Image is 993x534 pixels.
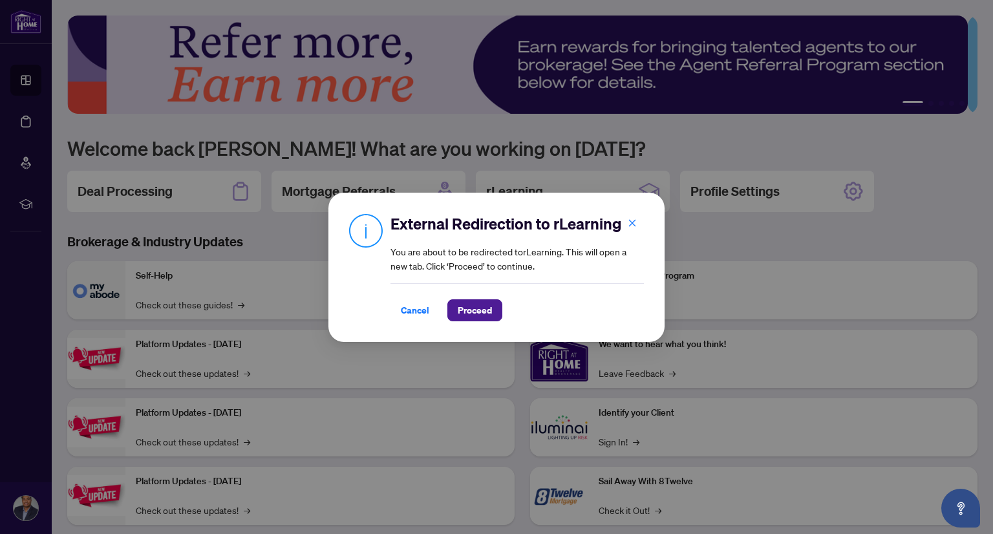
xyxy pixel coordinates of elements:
button: Proceed [447,299,502,321]
span: Cancel [401,300,429,321]
img: Info Icon [349,213,383,248]
span: Proceed [458,300,492,321]
button: Cancel [390,299,440,321]
div: You are about to be redirected to rLearning . This will open a new tab. Click ‘Proceed’ to continue. [390,213,644,321]
h2: External Redirection to rLearning [390,213,644,234]
span: close [628,218,637,227]
button: Open asap [941,489,980,528]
